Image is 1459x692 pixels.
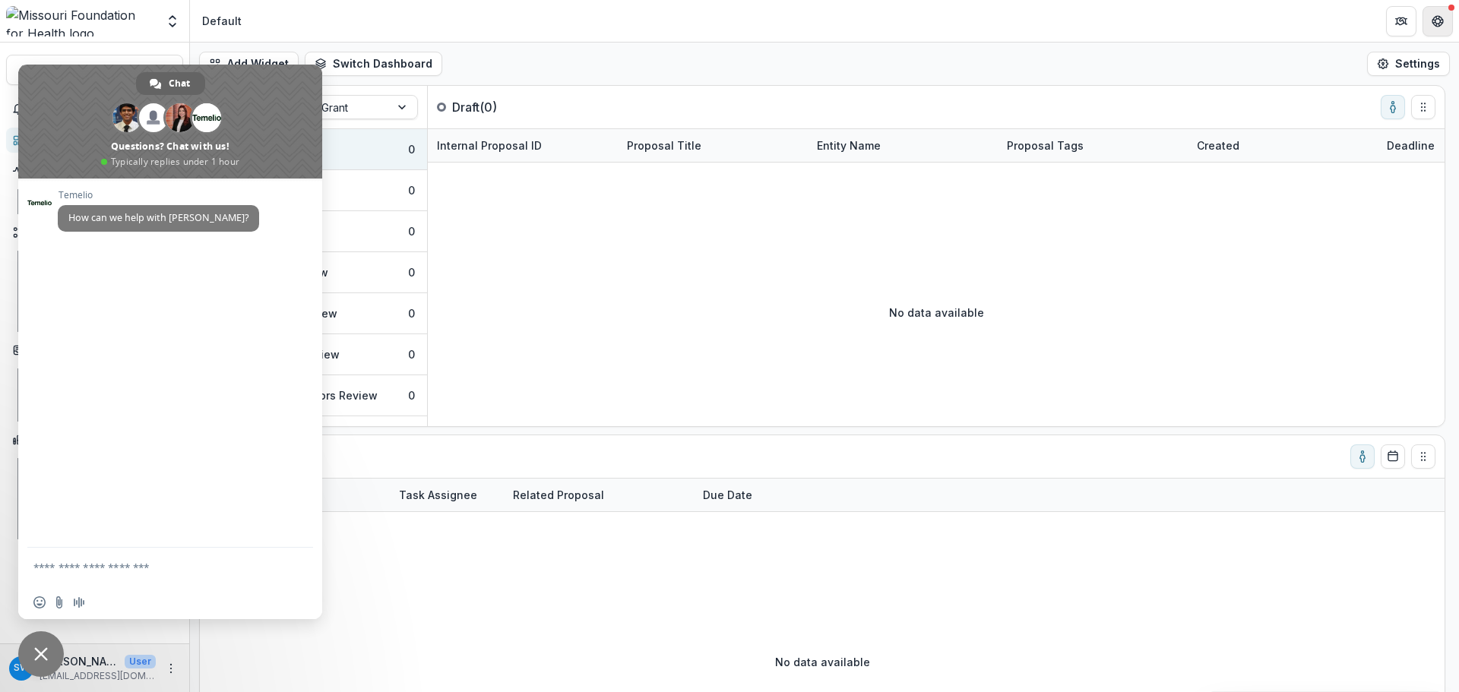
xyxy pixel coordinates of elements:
[390,479,504,511] div: Task Assignee
[6,159,183,183] button: Open Activity
[408,387,415,403] div: 0
[1386,6,1416,36] button: Partners
[199,52,299,76] button: Add Widget
[889,305,984,321] p: No data available
[18,631,64,677] a: Close chat
[408,346,415,362] div: 0
[504,479,694,511] div: Related Proposal
[694,487,761,503] div: Due Date
[808,129,998,162] div: Entity Name
[169,72,190,95] span: Chat
[618,137,711,153] div: Proposal Title
[58,190,259,201] span: Temelio
[1188,129,1378,162] div: Created
[6,55,183,85] button: Search...
[1381,95,1405,119] button: toggle-assigned-to-me
[452,98,566,116] p: Draft ( 0 )
[618,129,808,162] div: Proposal Title
[408,305,415,321] div: 0
[1411,95,1435,119] button: Drag
[504,487,613,503] div: Related Proposal
[1188,137,1249,153] div: Created
[428,129,618,162] div: Internal Proposal ID
[136,72,205,95] a: Chat
[1381,444,1405,469] button: Calendar
[428,137,551,153] div: Internal Proposal ID
[6,128,183,153] a: Dashboard
[33,548,277,586] textarea: Compose your message...
[196,10,248,32] nav: breadcrumb
[37,62,127,77] span: Search...
[694,479,808,511] div: Due Date
[68,211,248,224] span: How can we help with [PERSON_NAME]?
[998,137,1093,153] div: Proposal Tags
[808,137,890,153] div: Entity Name
[408,264,415,280] div: 0
[408,223,415,239] div: 0
[1367,52,1450,76] button: Settings
[6,6,156,36] img: Missouri Foundation for Health logo
[73,596,85,608] span: Audio message
[125,655,156,668] p: User
[1378,137,1444,153] div: Deadline
[6,97,183,122] button: Notifications
[40,669,156,683] p: [EMAIL_ADDRESS][DOMAIN_NAME]
[408,141,415,157] div: 0
[998,129,1188,162] div: Proposal Tags
[14,663,30,673] div: Sheldon Weisgrau
[408,182,415,198] div: 0
[1350,444,1375,469] button: toggle-assigned-to-me
[40,653,119,669] p: [PERSON_NAME]
[1423,6,1453,36] button: Get Help
[1411,444,1435,469] button: Drag
[133,62,170,78] div: Ctrl + K
[775,654,870,670] p: No data available
[6,220,183,245] button: Open Workflows
[390,487,486,503] div: Task Assignee
[33,596,46,608] span: Insert an emoji
[305,52,442,76] button: Switch Dashboard
[6,428,183,452] button: Open Data & Reporting
[162,659,180,678] button: More
[6,338,183,362] button: Open Contacts
[53,596,65,608] span: Send a file
[202,13,242,29] div: Default
[162,6,183,36] button: Open entity switcher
